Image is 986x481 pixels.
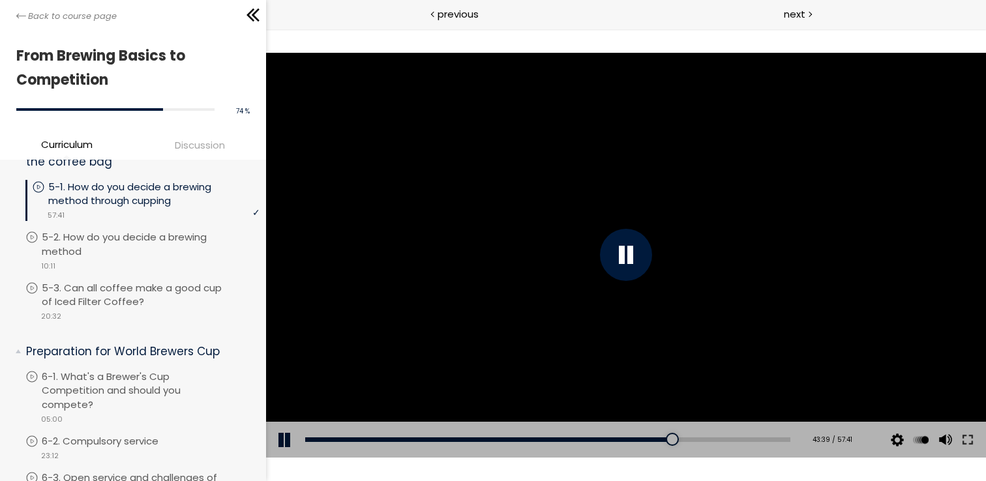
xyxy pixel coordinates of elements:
[42,230,260,259] p: 5-2. How do you decide a brewing method
[26,343,250,360] p: Preparation for World Brewers Cup
[236,106,250,116] span: 74 %
[48,180,260,209] p: 5-1. How do you decide a brewing method through cupping
[41,137,93,152] span: Curriculum
[16,10,117,23] a: Back to course page
[643,393,666,430] div: Change playback rate
[536,406,586,416] div: 43:39 / 57:41
[175,138,225,153] span: Discussion
[645,393,665,430] button: Play back rate
[438,7,479,22] span: previous
[48,210,65,221] span: 57:41
[668,393,688,430] button: Volume
[16,44,243,93] h1: From Brewing Basics to Competition
[28,10,117,23] span: Back to course page
[784,7,805,22] span: next
[41,261,55,272] span: 10:11
[621,393,641,430] button: Video quality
